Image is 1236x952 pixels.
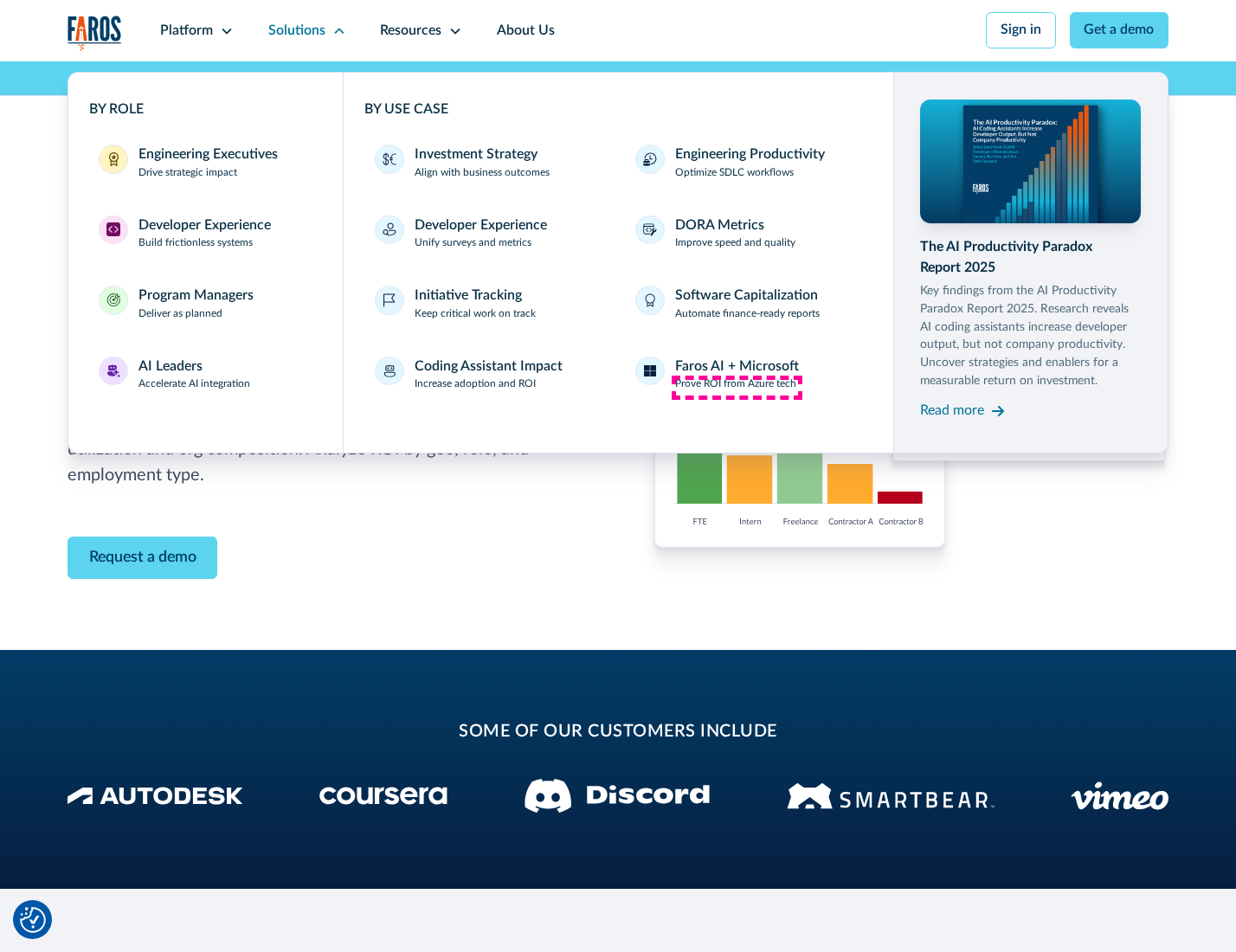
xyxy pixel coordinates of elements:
[364,346,611,403] a: Coding Assistant ImpactIncrease adoption and ROI
[68,787,243,805] img: Autodesk Logo
[675,376,796,392] p: Prove ROI from Azure tech
[415,306,536,322] p: Keep critical work on track
[89,275,323,332] a: Program ManagersProgram ManagersDeliver as planned
[68,537,218,579] a: Contact Modal
[89,134,323,191] a: Engineering ExecutivesEngineering ExecutivesDrive strategic impact
[89,346,323,403] a: AI LeadersAI LeadersAccelerate AI integration
[106,293,120,307] img: Program Managers
[106,364,120,378] img: AI Leaders
[364,275,611,332] a: Initiative TrackingKeep critical work on track
[1070,12,1169,48] a: Get a demo
[675,357,799,377] div: Faros AI + Microsoft
[138,306,222,322] p: Deliver as planned
[138,215,271,236] div: Developer Experience
[920,401,984,421] div: Read more
[319,787,447,805] img: Coursera Logo
[89,100,323,120] div: BY ROLE
[20,907,46,933] img: Revisit consent button
[920,100,1140,424] a: The AI Productivity Paradox Report 2025Key findings from the AI Productivity Paradox Report 2025....
[415,357,563,377] div: Coding Assistant Impact
[415,165,550,181] p: Align with business outcomes
[625,275,872,332] a: Software CapitalizationAutomate finance-ready reports
[364,205,611,262] a: Developer ExperienceUnify surveys and metrics
[415,235,531,251] p: Unify surveys and metrics
[160,21,213,42] div: Platform
[106,152,120,166] img: Engineering Executives
[675,286,818,306] div: Software Capitalization
[415,145,538,165] div: Investment Strategy
[625,134,872,191] a: Engineering ProductivityOptimize SDLC workflows
[20,907,46,933] button: Cookie Settings
[675,235,795,251] p: Improve speed and quality
[89,205,323,262] a: Developer ExperienceDeveloper ExperienceBuild frictionless systems
[364,100,872,120] div: BY USE CASE
[68,16,123,51] a: home
[675,165,794,181] p: Optimize SDLC workflows
[415,286,522,306] div: Initiative Tracking
[1071,782,1168,810] img: Vimeo logo
[205,719,1031,745] h2: some of our customers include
[675,215,764,236] div: DORA Metrics
[525,779,710,813] img: Discord logo
[68,61,1169,453] nav: Solutions
[106,222,120,236] img: Developer Experience
[380,21,441,42] div: Resources
[920,282,1140,390] p: Key findings from the AI Productivity Paradox Report 2025. Research reveals AI coding assistants ...
[364,134,611,191] a: Investment StrategyAlign with business outcomes
[415,376,536,392] p: Increase adoption and ROI
[138,357,203,377] div: AI Leaders
[268,21,325,42] div: Solutions
[138,286,254,306] div: Program Managers
[675,306,820,322] p: Automate finance-ready reports
[625,205,872,262] a: DORA MetricsImprove speed and quality
[138,376,250,392] p: Accelerate AI integration
[138,145,278,165] div: Engineering Executives
[138,235,253,251] p: Build frictionless systems
[675,145,825,165] div: Engineering Productivity
[138,165,237,181] p: Drive strategic impact
[986,12,1056,48] a: Sign in
[68,16,123,51] img: Logo of the analytics and reporting company Faros.
[787,780,995,812] img: Smartbear Logo
[920,237,1140,279] div: The AI Productivity Paradox Report 2025
[415,215,547,236] div: Developer Experience
[625,346,872,403] a: Faros AI + MicrosoftProve ROI from Azure tech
